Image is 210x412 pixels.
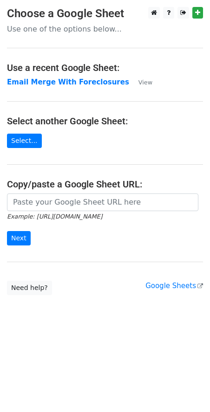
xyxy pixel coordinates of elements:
h4: Use a recent Google Sheet: [7,62,203,73]
a: View [129,78,152,86]
small: Example: [URL][DOMAIN_NAME] [7,213,102,220]
h3: Choose a Google Sheet [7,7,203,20]
a: Email Merge With Foreclosures [7,78,129,86]
a: Google Sheets [145,282,203,290]
input: Next [7,231,31,245]
a: Select... [7,134,42,148]
p: Use one of the options below... [7,24,203,34]
small: View [138,79,152,86]
h4: Copy/paste a Google Sheet URL: [7,179,203,190]
h4: Select another Google Sheet: [7,116,203,127]
input: Paste your Google Sheet URL here [7,193,198,211]
a: Need help? [7,281,52,295]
